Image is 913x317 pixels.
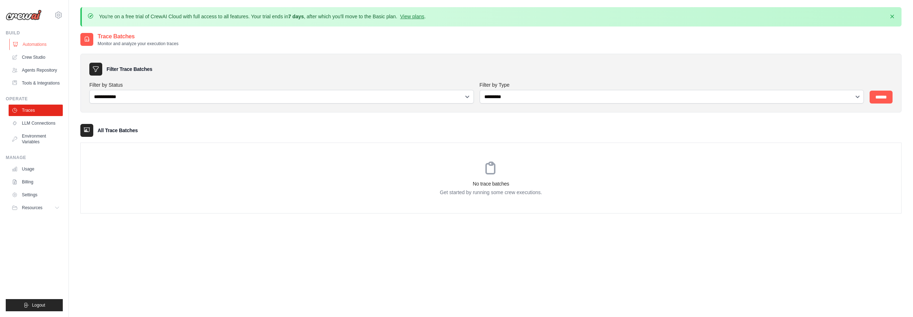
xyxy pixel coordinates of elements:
a: Crew Studio [9,52,63,63]
label: Filter by Type [480,81,864,88]
a: Traces [9,105,63,116]
label: Filter by Status [89,81,474,88]
a: View plans [400,14,424,19]
h3: No trace batches [81,180,901,187]
p: Monitor and analyze your execution traces [98,41,178,47]
p: Get started by running some crew executions. [81,189,901,196]
div: Build [6,30,63,36]
a: Agents Repository [9,64,63,76]
div: Operate [6,96,63,102]
a: Automations [9,39,63,50]
a: Tools & Integrations [9,77,63,89]
button: Logout [6,299,63,311]
h3: Filter Trace Batches [107,66,152,73]
h2: Trace Batches [98,32,178,41]
a: Usage [9,163,63,175]
a: Environment Variables [9,130,63,148]
a: LLM Connections [9,117,63,129]
h3: All Trace Batches [98,127,138,134]
a: Settings [9,189,63,201]
img: Logo [6,10,42,20]
strong: 7 days [288,14,304,19]
span: Resources [22,205,42,211]
p: You're on a free trial of CrewAI Cloud with full access to all features. Your trial ends in , aft... [99,13,426,20]
span: Logout [32,302,45,308]
a: Billing [9,176,63,188]
button: Resources [9,202,63,213]
div: Manage [6,155,63,160]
